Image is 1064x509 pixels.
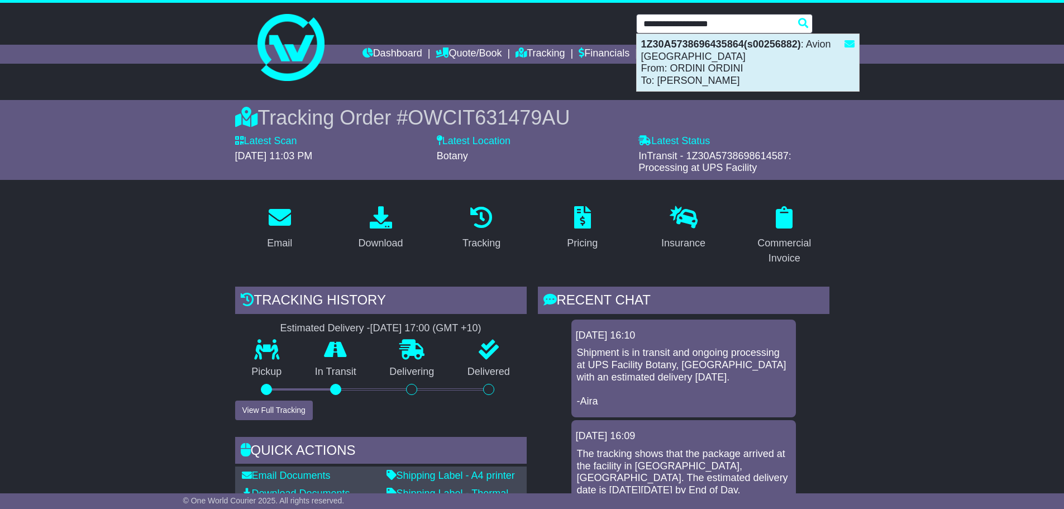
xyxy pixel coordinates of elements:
div: [DATE] 16:10 [576,330,791,342]
div: Estimated Delivery - [235,322,527,335]
a: Dashboard [362,45,422,64]
label: Latest Location [437,135,510,148]
div: Tracking [462,236,500,251]
label: Latest Scan [235,135,297,148]
span: Botany [437,150,468,161]
a: Financials [579,45,629,64]
strong: 1Z30A5738696435864(s00256882) [641,39,801,50]
span: InTransit - 1Z30A5738698614587: Processing at UPS Facility [638,150,791,174]
a: Shipping Label - A4 printer [387,470,515,481]
p: In Transit [298,366,373,378]
a: Tracking [516,45,565,64]
a: Email [260,202,299,255]
div: : Avion [GEOGRAPHIC_DATA] From: ORDINI ORDINI To: [PERSON_NAME] [637,34,859,91]
div: [DATE] 17:00 (GMT +10) [370,322,481,335]
button: View Full Tracking [235,401,313,420]
div: Pricing [567,236,598,251]
a: Tracking [455,202,508,255]
a: Commercial Invoice [739,202,829,270]
a: Insurance [654,202,713,255]
p: Shipment is in transit and ongoing processing at UPS Facility Botany, [GEOGRAPHIC_DATA] with an e... [577,347,790,407]
a: Pricing [560,202,605,255]
a: Email Documents [242,470,331,481]
p: Pickup [235,366,299,378]
div: Commercial Invoice [747,236,822,266]
div: Tracking Order # [235,106,829,130]
span: OWCIT631479AU [408,106,570,129]
div: Quick Actions [235,437,527,467]
p: The tracking shows that the package arrived at the facility in [GEOGRAPHIC_DATA], [GEOGRAPHIC_DAT... [577,448,790,496]
a: Download [351,202,410,255]
label: Latest Status [638,135,710,148]
div: [DATE] 16:09 [576,430,791,443]
span: [DATE] 11:03 PM [235,150,313,161]
p: Delivering [373,366,451,378]
span: © One World Courier 2025. All rights reserved. [183,496,345,505]
div: RECENT CHAT [538,287,829,317]
div: Email [267,236,292,251]
a: Quote/Book [436,45,502,64]
div: Insurance [661,236,705,251]
div: Download [358,236,403,251]
p: Delivered [451,366,527,378]
div: Tracking history [235,287,527,317]
a: Download Documents [242,488,350,499]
